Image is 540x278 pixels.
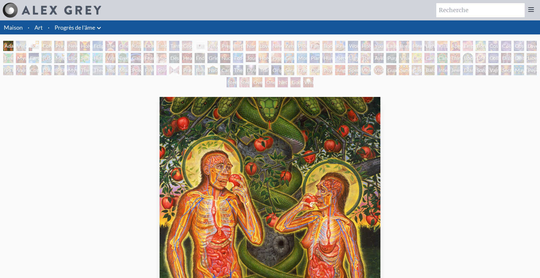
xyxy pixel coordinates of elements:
div: Wonder [348,41,358,51]
div: Body, Mind, Spirit [29,41,39,51]
div: Praying [54,41,64,51]
a: Progrès de l'âme [55,23,95,32]
div: Cannabacchus [437,53,447,63]
div: Laughing Man [386,41,396,51]
div: Headache [182,53,192,63]
div: Spectral Lotus [348,65,358,75]
div: Ayahuasca Visitation [373,53,384,63]
div: [US_STATE] Song [41,53,52,63]
div: Net of Being [278,77,288,87]
div: Adam & Eve [3,41,13,51]
font: · [28,24,29,31]
div: Sunyata [399,65,409,75]
div: Journey of the Wounded Healer [246,53,256,63]
div: Young & Old [373,41,384,51]
div: Human Geometry [322,53,333,63]
div: New Family [271,41,281,51]
div: Original Face [271,65,281,75]
div: Mayan Being [514,65,524,75]
div: Despair [169,53,179,63]
div: White Light [303,77,313,87]
div: [PERSON_NAME] [3,65,13,75]
div: Steeplehead 1 [227,77,237,87]
div: The Shulgins and their Alchemical Angels [361,53,371,63]
div: Vision Crystal Tondo [373,65,384,75]
div: Nursing [246,41,256,51]
div: Boo-boo [322,41,333,51]
div: Power to the Peaceful [131,65,141,75]
div: Jewel Being [450,65,460,75]
div: New Man New Woman [67,41,77,51]
div: Reading [335,41,345,51]
div: Gaia [131,53,141,63]
div: One Taste [118,41,128,51]
div: The Soul Finds It's Way [233,65,243,75]
div: Humming Bird [93,53,103,63]
div: Godself [290,77,301,87]
div: Seraphic Transport Docking on the Third Eye [284,65,294,75]
div: Nature of Mind [207,65,218,75]
div: Emerald Grail [3,53,13,63]
div: Kissing [131,41,141,51]
div: Tantra [169,41,179,51]
div: Dissectional Art for Tool's Lateralus CD [501,53,511,63]
div: Lightworker [348,53,358,63]
div: Collective Vision [488,53,499,63]
div: Metamorphosis [54,53,64,63]
div: Planetary Prayers [310,53,320,63]
div: Cannabis Mudra [412,53,422,63]
div: Body/Mind as a Vibratory Field of Energy [463,53,473,63]
div: Grieving [207,53,218,63]
div: Firewalking [144,65,154,75]
div: Contemplation [41,41,52,51]
div: Healing [412,41,422,51]
div: Vision Crystal [361,65,371,75]
div: Insomnia [156,53,167,63]
div: Empowerment [463,41,473,51]
div: Guardian of Infinite Vision [386,65,396,75]
div: Zena Lotus [284,41,294,51]
div: Blessing Hand [195,65,205,75]
div: Eco-Atlas [233,53,243,63]
div: Vision Tree [399,53,409,63]
div: Peyote Being [527,65,537,75]
div: Prostration [271,53,281,63]
div: Holy Family [361,41,371,51]
div: Third Eye Tears of Joy [450,53,460,63]
a: Art [34,23,43,32]
div: Glimpsing the Empyrean [284,53,294,63]
div: Embracing [156,41,167,51]
div: Fear [144,53,154,63]
div: Transfiguration [259,65,269,75]
div: Promise [297,41,307,51]
div: Liberation Through Seeing [527,53,537,63]
div: Caring [220,65,230,75]
div: Fractal Eyes [297,65,307,75]
div: Secret Writing Being [501,65,511,75]
div: Aperture [450,41,460,51]
div: Networks [335,53,345,63]
div: Kiss of the [MEDICAL_DATA] [437,41,447,51]
div: Cosmic [DEMOGRAPHIC_DATA] [29,65,39,75]
div: [DEMOGRAPHIC_DATA] Embryo [195,41,205,51]
div: Steeplehead 2 [239,77,250,87]
div: The Seer [80,65,90,75]
div: Spirit Animates the Flesh [156,65,167,75]
div: DMT - The Spirit Molecule [476,53,486,63]
div: Cosmic Lovers [514,41,524,51]
div: Monochord [297,53,307,63]
div: Angel Skin [335,65,345,75]
div: Dying [246,65,256,75]
font: Progrès de l'âme [55,24,95,31]
div: Bardo Being [424,65,435,75]
div: Psychomicrograph of a Fractal Paisley Cherub Feather Tip [322,65,333,75]
div: Oversoul [252,77,262,87]
div: Bond [476,41,486,51]
div: The Kiss [105,41,116,51]
a: Maison [4,24,23,31]
div: Ocean of Love Bliss [144,41,154,51]
div: Song of Vajra Being [476,65,486,75]
div: Yogi & the Möbius Sphere [105,65,116,75]
div: Praying Hands [182,65,192,75]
